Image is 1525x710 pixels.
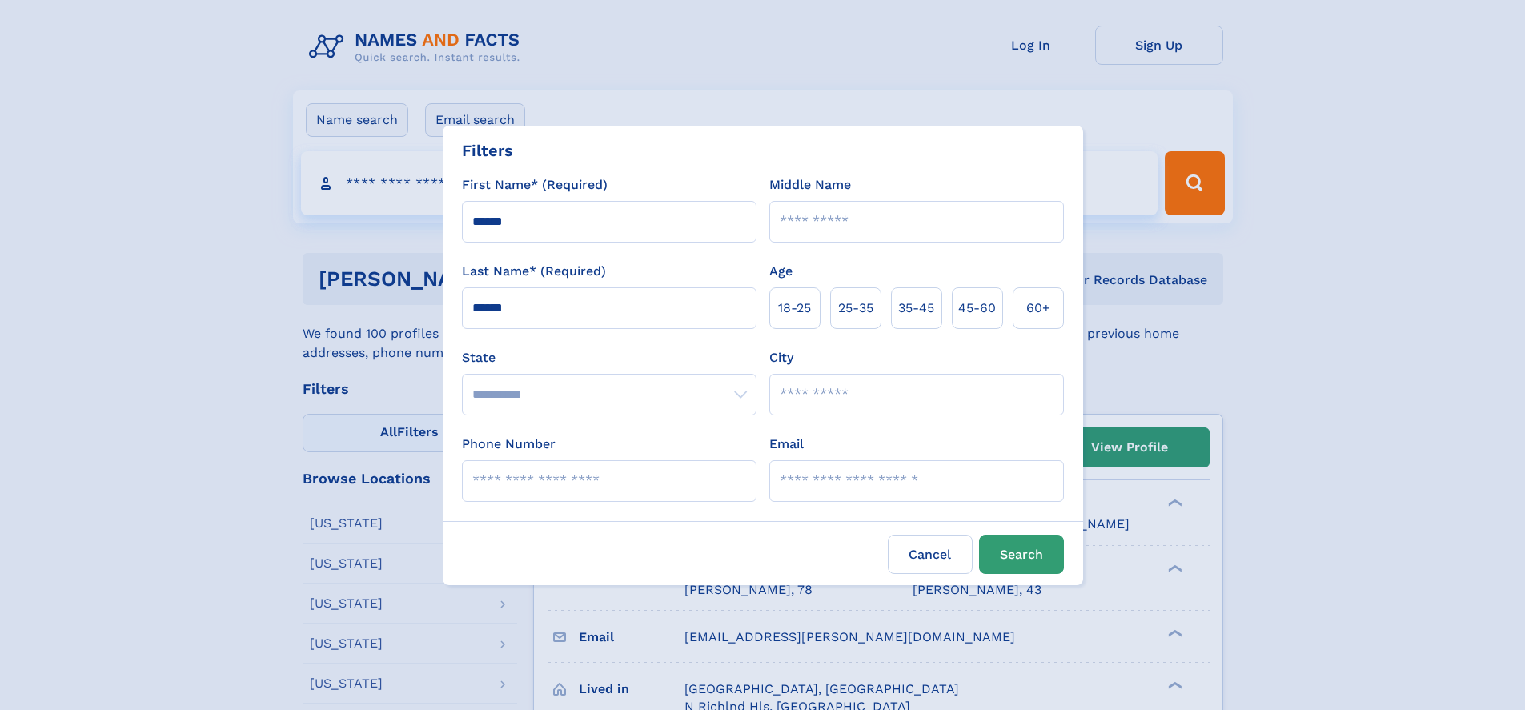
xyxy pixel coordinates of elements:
[462,175,608,195] label: First Name* (Required)
[769,175,851,195] label: Middle Name
[958,299,996,318] span: 45‑60
[1026,299,1050,318] span: 60+
[888,535,973,574] label: Cancel
[769,348,793,367] label: City
[462,262,606,281] label: Last Name* (Required)
[769,262,793,281] label: Age
[898,299,934,318] span: 35‑45
[462,138,513,162] div: Filters
[778,299,811,318] span: 18‑25
[462,435,556,454] label: Phone Number
[769,435,804,454] label: Email
[462,348,756,367] label: State
[838,299,873,318] span: 25‑35
[979,535,1064,574] button: Search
